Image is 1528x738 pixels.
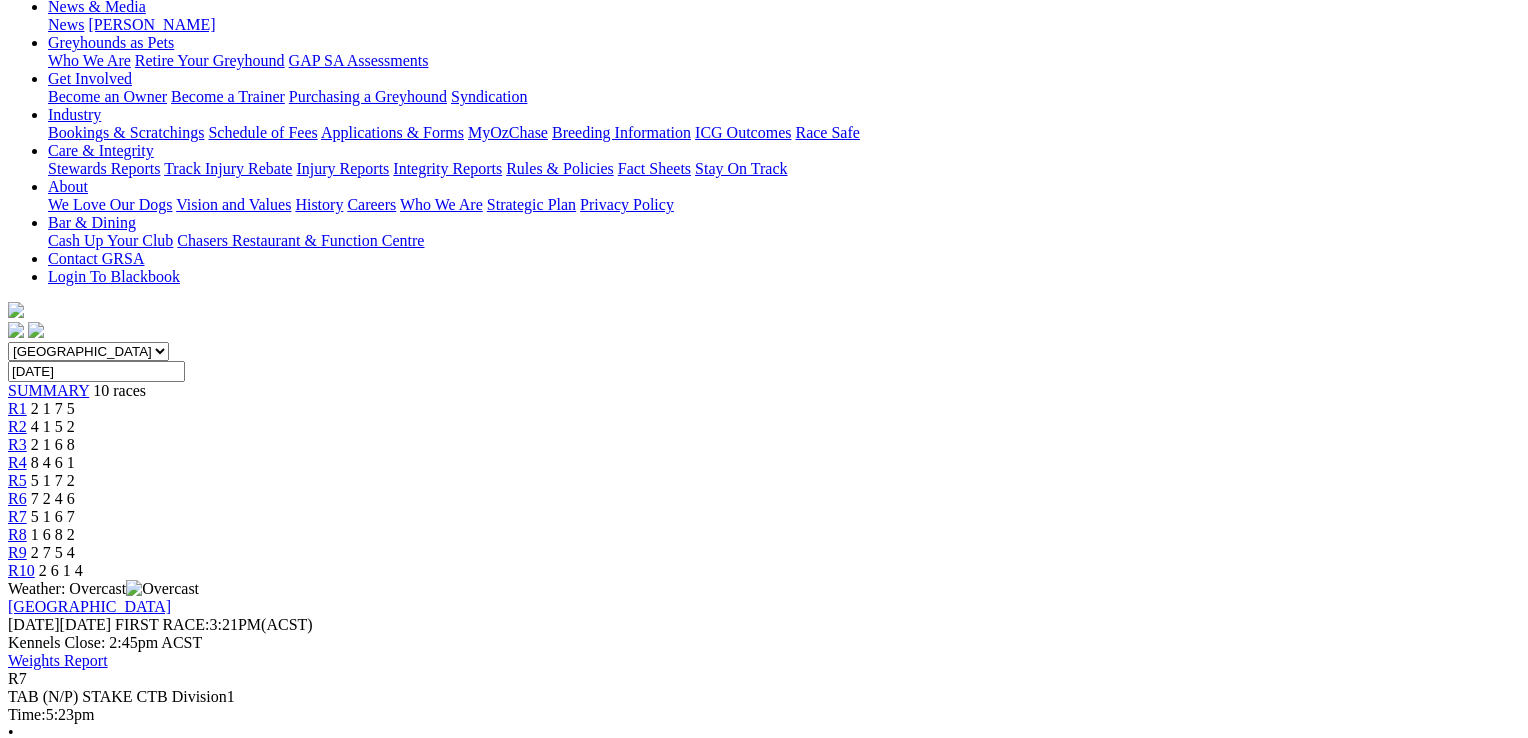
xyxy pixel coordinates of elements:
[8,706,1505,724] div: 5:23pm
[8,616,60,633] span: [DATE]
[88,16,215,33] a: [PERSON_NAME]
[8,490,27,507] a: R6
[48,232,173,249] a: Cash Up Your Club
[8,436,27,453] a: R3
[8,361,185,382] input: Select date
[126,580,199,598] img: Overcast
[115,616,209,633] span: FIRST RACE:
[8,400,27,417] a: R1
[48,160,1505,178] div: Care & Integrity
[8,670,27,687] span: R7
[48,178,88,195] a: About
[695,160,787,177] a: Stay On Track
[28,322,44,338] img: twitter.svg
[8,322,24,338] img: facebook.svg
[347,196,396,213] a: Careers
[296,160,389,177] a: Injury Reports
[8,302,24,318] img: logo-grsa-white.png
[115,616,313,633] span: 3:21PM(ACST)
[48,34,174,51] a: Greyhounds as Pets
[48,124,204,141] a: Bookings & Scratchings
[8,508,27,525] a: R7
[8,472,27,489] a: R5
[48,124,1505,142] div: Industry
[8,382,89,399] a: SUMMARY
[48,142,154,159] a: Care & Integrity
[48,88,167,105] a: Become an Owner
[8,544,27,561] a: R9
[8,454,27,471] a: R4
[48,16,84,33] a: News
[552,124,691,141] a: Breeding Information
[451,88,527,105] a: Syndication
[31,508,75,525] span: 5 1 6 7
[48,160,160,177] a: Stewards Reports
[31,418,75,435] span: 4 1 5 2
[8,616,111,633] span: [DATE]
[289,52,429,69] a: GAP SA Assessments
[695,124,791,141] a: ICG Outcomes
[8,598,171,615] a: [GEOGRAPHIC_DATA]
[48,196,1505,214] div: About
[48,52,1505,70] div: Greyhounds as Pets
[8,418,27,435] a: R2
[400,196,483,213] a: Who We Are
[618,160,691,177] a: Fact Sheets
[48,232,1505,250] div: Bar & Dining
[31,400,75,417] span: 2 1 7 5
[321,124,464,141] a: Applications & Forms
[31,454,75,471] span: 8 4 6 1
[8,634,1505,652] div: Kennels Close: 2:45pm ACST
[31,436,75,453] span: 2 1 6 8
[8,688,1505,706] div: TAB (N/P) STAKE CTB Division1
[31,526,75,543] span: 1 6 8 2
[48,16,1505,34] div: News & Media
[506,160,614,177] a: Rules & Policies
[8,526,27,543] a: R8
[176,196,291,213] a: Vision and Values
[487,196,576,213] a: Strategic Plan
[39,562,83,579] span: 2 6 1 4
[31,544,75,561] span: 2 7 5 4
[580,196,674,213] a: Privacy Policy
[208,124,317,141] a: Schedule of Fees
[48,196,172,213] a: We Love Our Dogs
[8,562,35,579] a: R10
[164,160,292,177] a: Track Injury Rebate
[48,250,144,267] a: Contact GRSA
[795,124,859,141] a: Race Safe
[31,490,75,507] span: 7 2 4 6
[177,232,424,249] a: Chasers Restaurant & Function Centre
[48,268,180,285] a: Login To Blackbook
[31,472,75,489] span: 5 1 7 2
[48,106,101,123] a: Industry
[93,382,146,399] span: 10 races
[289,88,447,105] a: Purchasing a Greyhound
[135,52,285,69] a: Retire Your Greyhound
[8,580,199,597] span: Weather: Overcast
[171,88,285,105] a: Become a Trainer
[8,706,46,723] span: Time:
[8,652,108,669] a: Weights Report
[48,214,136,231] a: Bar & Dining
[48,88,1505,106] div: Get Involved
[48,70,132,87] a: Get Involved
[48,52,131,69] a: Who We Are
[393,160,502,177] a: Integrity Reports
[295,196,343,213] a: History
[468,124,548,141] a: MyOzChase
